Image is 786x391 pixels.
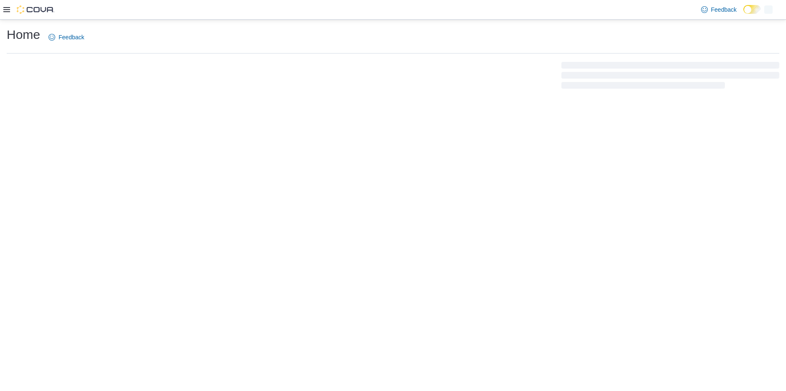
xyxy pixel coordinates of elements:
h1: Home [7,26,40,43]
input: Dark Mode [743,5,761,14]
a: Feedback [698,1,740,18]
a: Feedback [45,29,87,46]
img: Cova [17,5,54,14]
span: Feedback [59,33,84,41]
span: Loading [561,64,779,90]
span: Feedback [711,5,737,14]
